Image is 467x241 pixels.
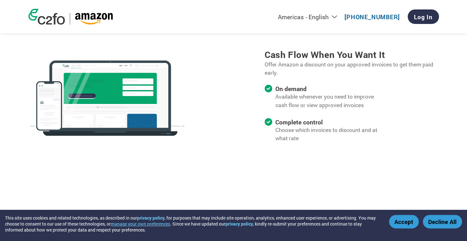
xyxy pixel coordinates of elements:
[28,51,186,146] img: c2fo
[137,215,165,221] a: privacy policy
[5,215,380,233] div: This site uses cookies and related technologies, as described in our , for purposes that may incl...
[275,85,386,93] h4: On demand
[423,215,462,228] button: Decline All
[265,60,439,77] p: Offer Amazon a discount on your approved invoices to get them paid early.
[265,49,439,60] h3: Cash flow when you want it
[275,118,386,126] h4: Complete control
[408,9,439,24] a: Log In
[75,13,113,25] img: Amazon
[389,215,419,228] button: Accept
[225,221,253,227] a: privacy policy
[275,126,386,143] p: Choose which invoices to discount and at what rate
[28,9,65,25] img: c2fo logo
[275,93,386,109] p: Available whenever you need to improve cash flow or view approved invoices
[344,13,400,21] a: [PHONE_NUMBER]
[111,221,170,227] button: manage your own preferences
